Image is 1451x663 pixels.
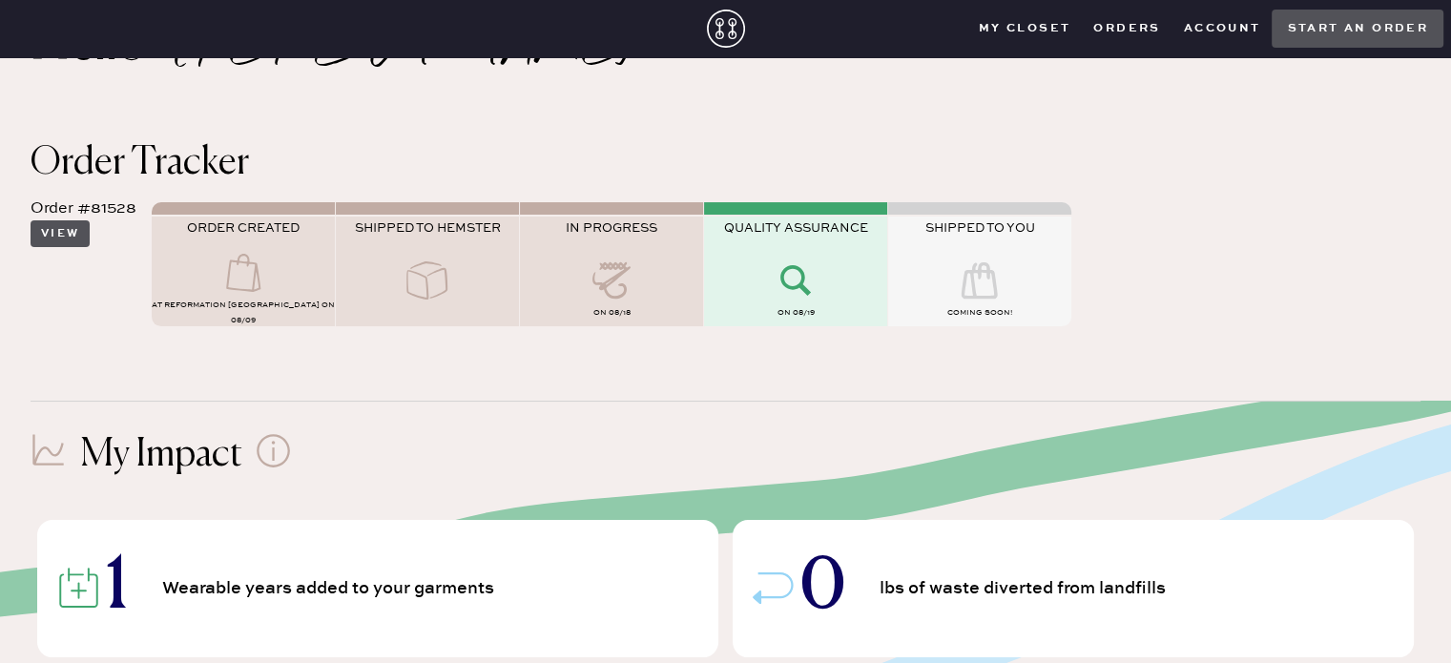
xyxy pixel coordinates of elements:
h2: Hello [31,22,180,68]
button: My Closet [967,14,1083,43]
span: IN PROGRESS [566,220,657,236]
h1: My Impact [80,432,242,478]
span: ORDER CREATED [187,220,300,236]
button: Orders [1082,14,1171,43]
span: AT Reformation [GEOGRAPHIC_DATA] on 08/09 [152,300,335,325]
span: 1 [106,555,128,622]
span: Wearable years added to your garments [162,580,501,597]
span: SHIPPED TO HEMSTER [355,220,501,236]
button: View [31,220,90,247]
span: Order Tracker [31,144,249,182]
span: lbs of waste diverted from landfills [880,580,1172,597]
span: 0 [800,555,845,622]
div: Order #81528 [31,197,136,220]
h2: [PERSON_NAME] [180,32,644,57]
iframe: Front Chat [1360,577,1442,659]
span: on 08/19 [777,308,815,318]
button: Account [1172,14,1273,43]
span: QUALITY ASSURANCE [724,220,868,236]
span: on 08/18 [593,308,631,318]
span: COMING SOON! [947,308,1012,318]
button: Start an order [1272,10,1443,48]
span: SHIPPED TO YOU [925,220,1035,236]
